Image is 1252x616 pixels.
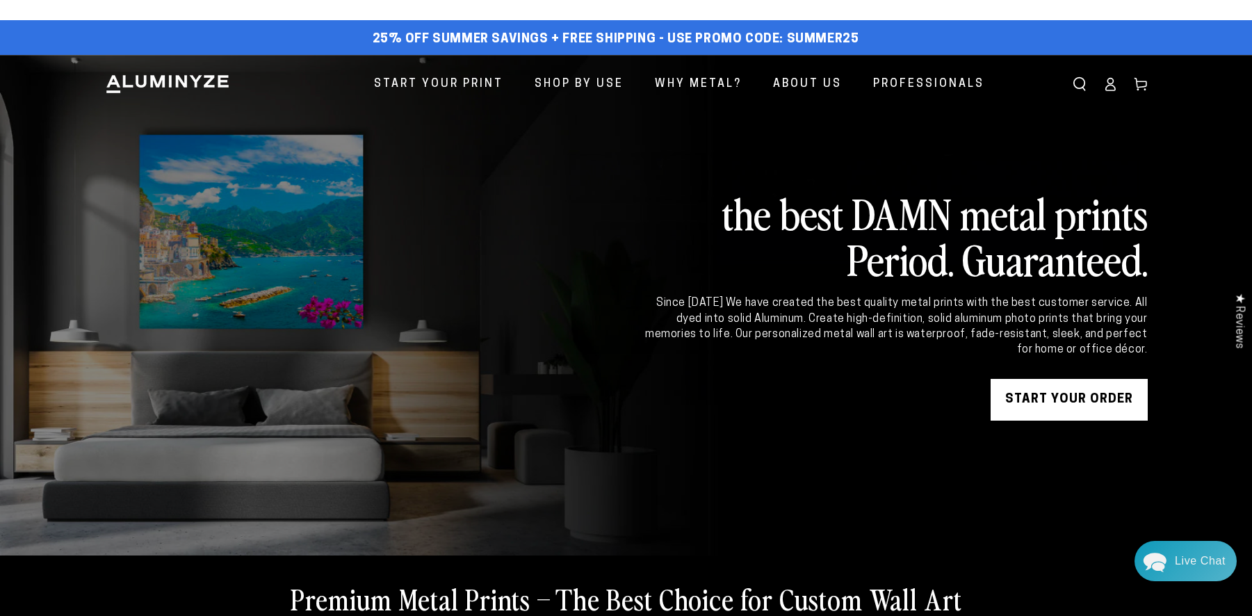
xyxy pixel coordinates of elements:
a: Shop By Use [524,66,634,103]
a: Professionals [863,66,995,103]
a: START YOUR Order [991,379,1148,421]
div: Contact Us Directly [1175,541,1226,581]
summary: Search our site [1064,69,1095,99]
span: 25% off Summer Savings + Free Shipping - Use Promo Code: SUMMER25 [373,32,859,47]
h2: the best DAMN metal prints Period. Guaranteed. [643,190,1148,282]
img: Aluminyze [105,74,230,95]
div: Chat widget toggle [1135,541,1237,581]
a: About Us [763,66,852,103]
a: Why Metal? [644,66,752,103]
span: Start Your Print [374,74,503,95]
span: Professionals [873,74,984,95]
span: Shop By Use [535,74,624,95]
a: Start Your Print [364,66,514,103]
div: Since [DATE] We have created the best quality metal prints with the best customer service. All dy... [643,295,1148,358]
div: Click to open Judge.me floating reviews tab [1226,282,1252,359]
span: About Us [773,74,842,95]
span: Why Metal? [655,74,742,95]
